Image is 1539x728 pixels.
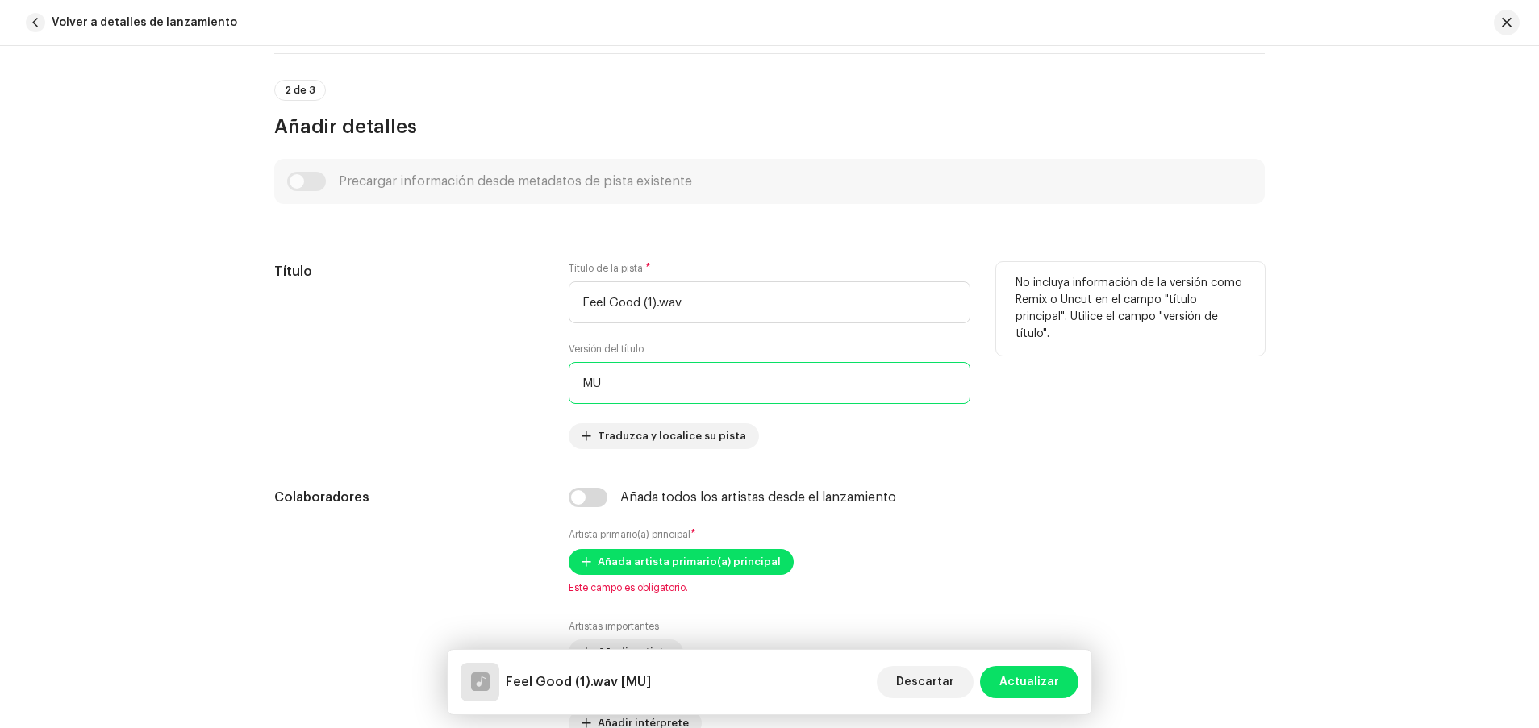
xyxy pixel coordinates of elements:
[569,362,970,404] input: Por ej., pistas en vivo, remasterizadas y remezcladas...
[569,423,759,449] button: Traduzca y localice su pista
[598,420,746,452] span: Traduzca y localice su pista
[598,546,781,578] span: Añada artista primario(a) principal
[569,530,690,539] small: Artista primario(a) principal
[274,114,1265,139] h3: Añadir detalles
[620,491,896,504] div: Añada todos los artistas desde el lanzamiento
[285,85,315,95] span: 2 de 3
[569,281,970,323] input: Ingrese el nombre de la pista
[569,620,659,633] label: Artistas importantes
[877,666,974,698] button: Descartar
[274,262,543,281] h5: Título
[569,581,970,594] span: Este campo es obligatorio.
[506,672,651,692] h5: Feel Good (1).wav [MU]
[569,343,644,356] label: Versión del título
[999,666,1059,698] span: Actualizar
[896,666,954,698] span: Descartar
[1016,275,1245,343] p: No incluya información de la versión como Remix o Uncut en el campo "título principal". Utilice e...
[274,488,543,507] h5: Colaboradores
[569,549,794,575] button: Añada artista primario(a) principal
[569,639,683,665] button: Añadir artista
[569,262,651,275] label: Título de la pista
[980,666,1078,698] button: Actualizar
